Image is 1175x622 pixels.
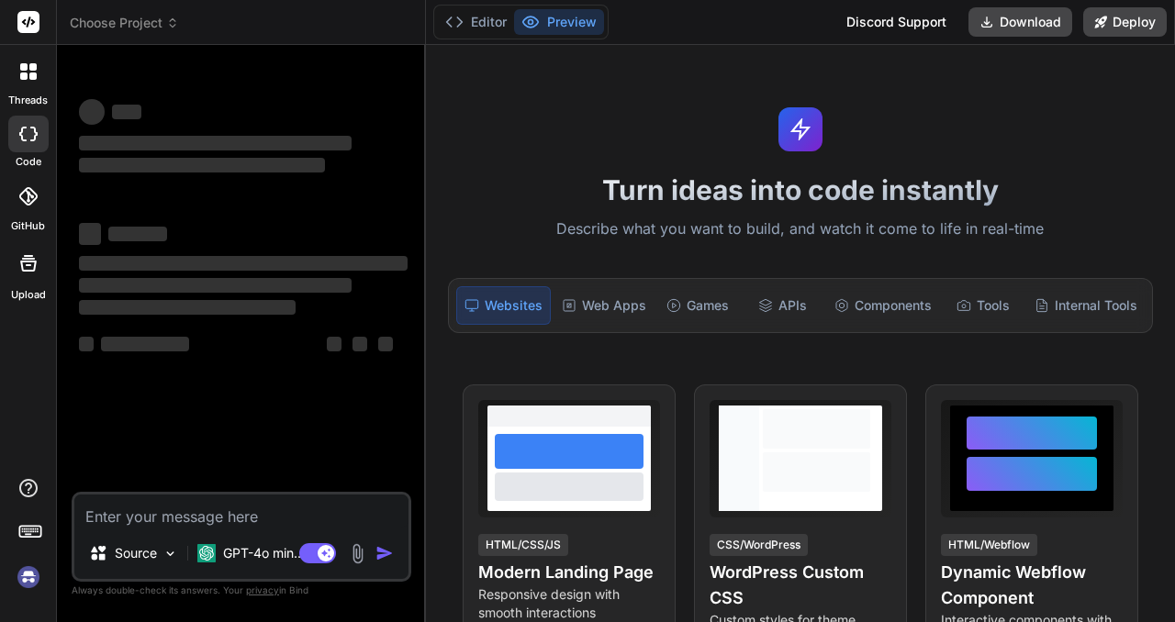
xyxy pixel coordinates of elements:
[115,544,157,562] p: Source
[1027,286,1145,325] div: Internal Tools
[327,337,341,351] span: ‌
[8,93,48,108] label: threads
[79,337,94,351] span: ‌
[11,287,46,303] label: Upload
[478,534,568,556] div: HTML/CSS/JS
[478,560,660,585] h4: Modern Landing Page
[162,546,178,561] img: Pick Models
[1083,7,1167,37] button: Deploy
[246,584,279,595] span: privacy
[70,14,179,32] span: Choose Project
[438,9,514,35] button: Editor
[478,585,660,622] p: Responsive design with smooth interactions
[72,582,411,599] p: Always double-check its answers. Your in Bind
[968,7,1072,37] button: Download
[710,534,808,556] div: CSS/WordPress
[108,227,167,241] span: ‌
[112,105,141,119] span: ‌
[514,9,604,35] button: Preview
[79,223,101,245] span: ‌
[456,286,551,325] div: Websites
[943,286,1024,325] div: Tools
[79,278,352,293] span: ‌
[347,543,368,564] img: attachment
[11,218,45,234] label: GitHub
[79,136,352,150] span: ‌
[941,560,1123,611] h4: Dynamic Webflow Component
[710,560,891,611] h4: WordPress Custom CSS
[941,534,1037,556] div: HTML/Webflow
[827,286,939,325] div: Components
[657,286,738,325] div: Games
[13,561,44,593] img: signin
[742,286,822,325] div: APIs
[197,544,216,562] img: GPT-4o mini
[378,337,393,351] span: ‌
[835,7,957,37] div: Discord Support
[223,544,301,562] p: GPT-4o min..
[437,217,1164,241] p: Describe what you want to build, and watch it come to life in real-time
[375,544,394,562] img: icon
[79,256,408,271] span: ‌
[554,286,654,325] div: Web Apps
[352,337,367,351] span: ‌
[101,337,189,351] span: ‌
[79,99,105,125] span: ‌
[79,158,325,172] span: ‌
[16,154,41,170] label: code
[437,173,1164,206] h1: Turn ideas into code instantly
[79,300,296,315] span: ‌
